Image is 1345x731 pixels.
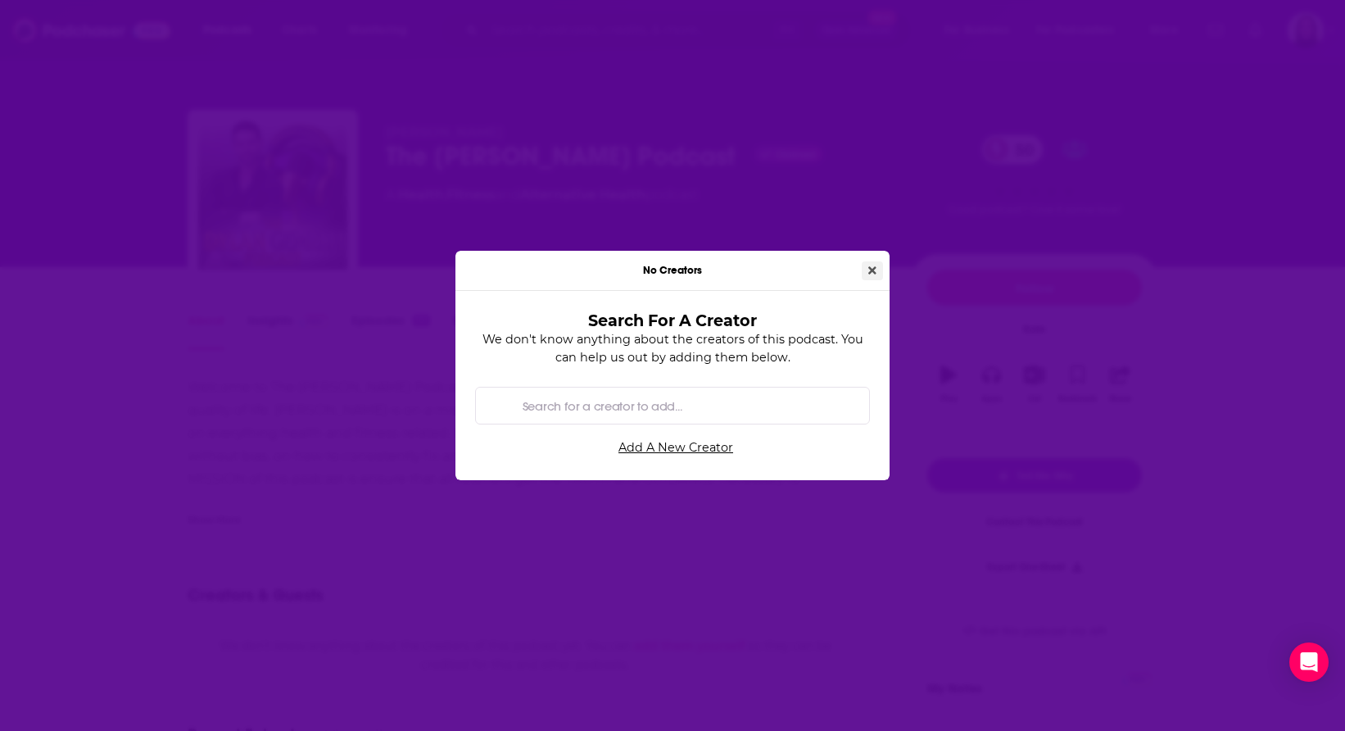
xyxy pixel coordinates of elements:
[516,387,856,424] input: Search for a creator to add...
[1289,642,1329,682] div: Open Intercom Messenger
[482,434,870,461] a: Add A New Creator
[475,330,870,367] p: We don't know anything about the creators of this podcast. You can help us out by adding them below.
[501,311,844,330] h3: Search For A Creator
[475,387,870,425] div: Search by entity type
[862,261,883,280] button: Close
[455,251,890,291] div: No Creators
